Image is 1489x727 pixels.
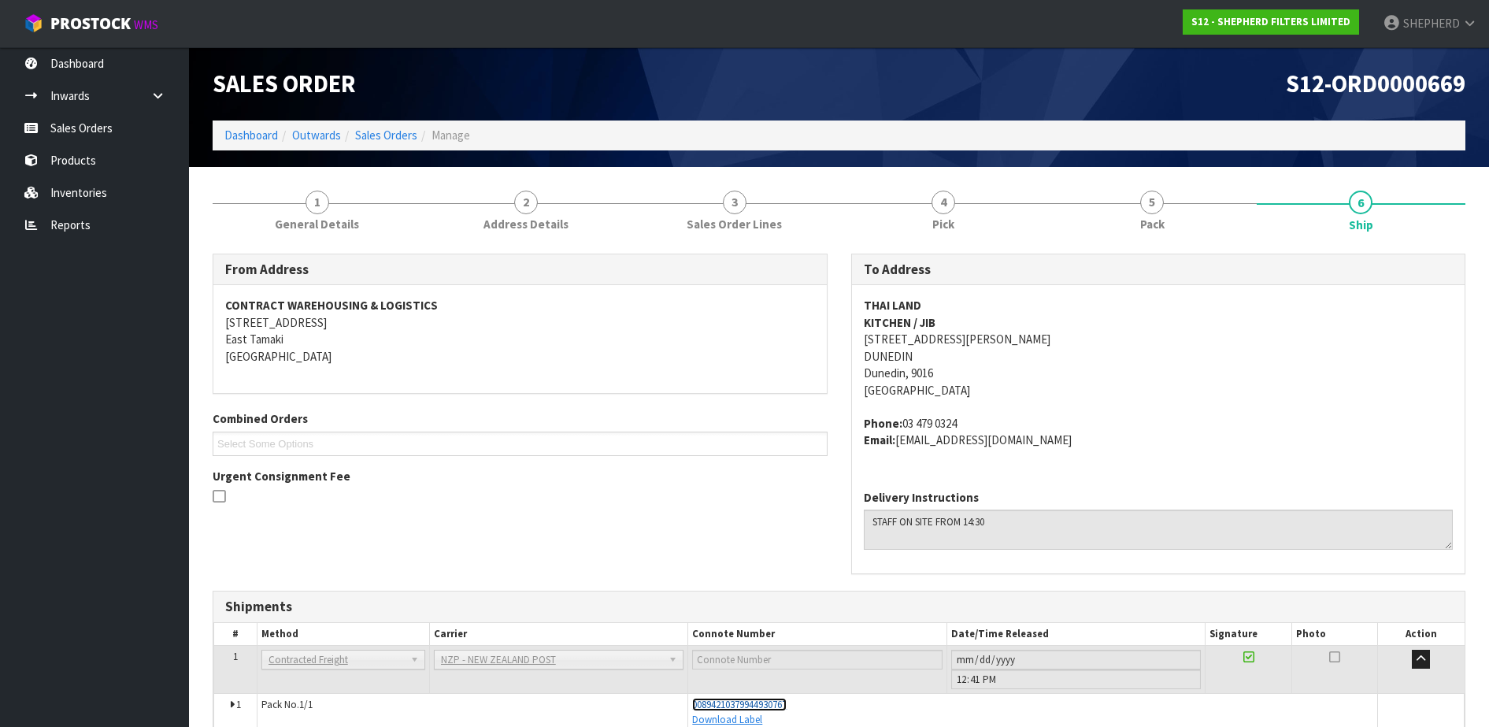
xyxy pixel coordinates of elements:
[24,13,43,33] img: cube-alt.png
[225,298,438,313] strong: CONTRACT WAREHOUSING & LOGISTICS
[225,297,815,365] address: [STREET_ADDRESS] East Tamaki [GEOGRAPHIC_DATA]
[1403,16,1460,31] span: SHEPHERD
[1349,191,1372,214] span: 6
[225,262,815,277] h3: From Address
[1378,623,1465,646] th: Action
[932,191,955,214] span: 4
[692,698,787,711] a: 00894210379944930767
[688,623,947,646] th: Connote Number
[514,191,538,214] span: 2
[224,128,278,143] a: Dashboard
[432,128,470,143] span: Manage
[299,698,313,711] span: 1/1
[233,650,238,663] span: 1
[257,623,429,646] th: Method
[213,468,350,484] label: Urgent Consignment Fee
[723,191,746,214] span: 3
[864,315,935,330] strong: KITCHEN / JIB
[864,416,902,431] strong: phone
[213,69,356,98] span: Sales Order
[1291,623,1378,646] th: Photo
[213,410,308,427] label: Combined Orders
[50,13,131,34] span: ProStock
[236,698,241,711] span: 1
[932,216,954,232] span: Pick
[1191,15,1350,28] strong: S12 - SHEPHERD FILTERS LIMITED
[687,216,782,232] span: Sales Order Lines
[292,128,341,143] a: Outwards
[1206,623,1292,646] th: Signature
[864,432,895,447] strong: email
[269,651,404,670] span: Contracted Freight
[134,17,158,32] small: WMS
[864,489,979,506] label: Delivery Instructions
[1286,69,1465,98] span: S12-ORD0000669
[864,415,1454,449] address: 03 479 0324 [EMAIL_ADDRESS][DOMAIN_NAME]
[1140,216,1165,232] span: Pack
[864,297,1454,399] address: [STREET_ADDRESS][PERSON_NAME] DUNEDIN Dunedin, 9016 [GEOGRAPHIC_DATA]
[864,298,921,313] strong: THAI LAND
[1140,191,1164,214] span: 5
[692,650,943,670] input: Connote Number
[946,623,1206,646] th: Date/Time Released
[355,128,417,143] a: Sales Orders
[441,651,663,670] span: NZP - NEW ZEALAND POST
[692,713,762,726] a: Download Label
[306,191,329,214] span: 1
[275,216,359,232] span: General Details
[429,623,688,646] th: Carrier
[214,623,257,646] th: #
[1349,217,1373,233] span: Ship
[864,262,1454,277] h3: To Address
[483,216,569,232] span: Address Details
[225,599,1453,614] h3: Shipments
